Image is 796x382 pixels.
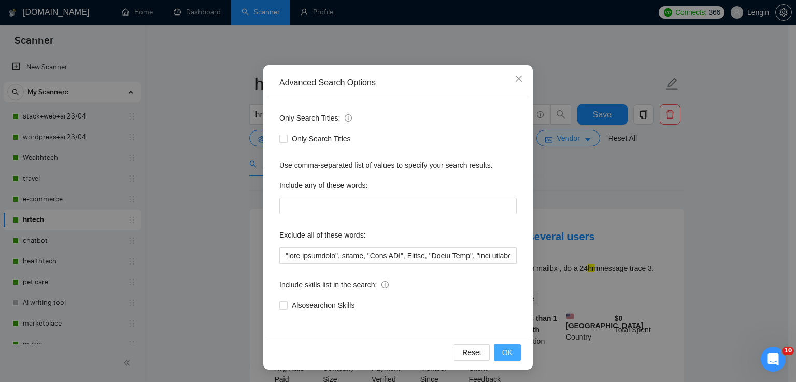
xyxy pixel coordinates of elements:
button: OK [494,344,521,361]
label: Exclude all of these words: [279,227,366,243]
button: Reset [454,344,490,361]
label: Include any of these words: [279,177,367,194]
div: Advanced Search Options [279,77,517,89]
span: info-circle [345,114,352,122]
span: info-circle [381,281,389,288]
div: Use comma-separated list of values to specify your search results. [279,159,517,171]
iframe: Intercom live chat [761,347,786,372]
button: Close [505,65,533,93]
span: OK [502,347,513,358]
span: Only Search Titles [288,133,355,144]
span: Reset [462,347,481,358]
span: close [515,75,523,83]
span: Only Search Titles: [279,112,352,124]
span: Include skills list in the search: [279,279,389,290]
span: Also search on Skills [288,300,359,311]
span: 10 [782,347,794,355]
